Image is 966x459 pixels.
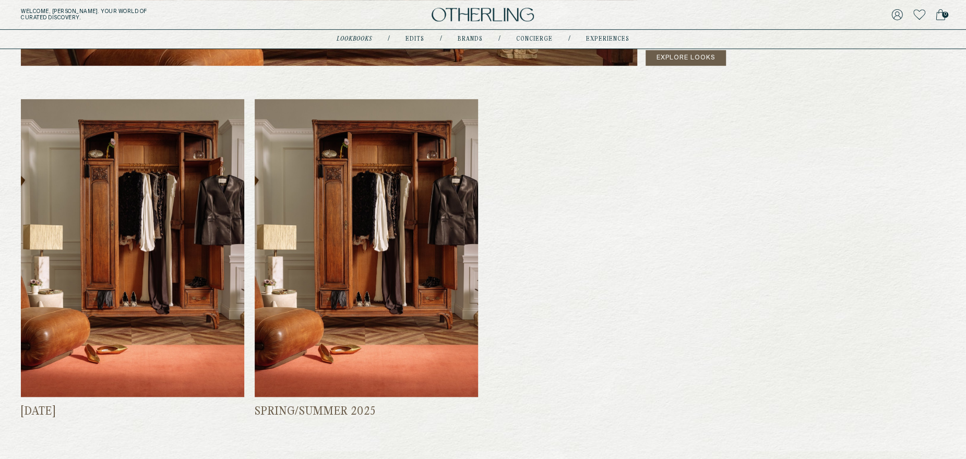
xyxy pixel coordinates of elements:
div: / [440,35,442,43]
a: lookbook-cover[DATE] [21,99,244,418]
a: Brands [458,37,483,42]
a: Edits [406,37,424,42]
a: 0 [936,7,945,22]
div: / [388,35,390,43]
img: lookbook-cover [255,99,478,397]
img: lookbook-cover [21,99,244,397]
img: logo [432,8,534,22]
a: lookbook-coverSpring/Summer 2025 [255,99,478,418]
div: / [568,35,570,43]
a: concierge [516,37,553,42]
span: 0 [942,11,948,18]
a: Explore Looks [646,50,726,66]
a: lookbooks [337,37,372,42]
div: / [498,35,500,43]
a: experiences [586,37,629,42]
span: [DATE] [21,405,244,418]
span: Spring/Summer 2025 [255,405,478,418]
h5: Welcome, [PERSON_NAME] . Your world of curated discovery. [21,8,298,21]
